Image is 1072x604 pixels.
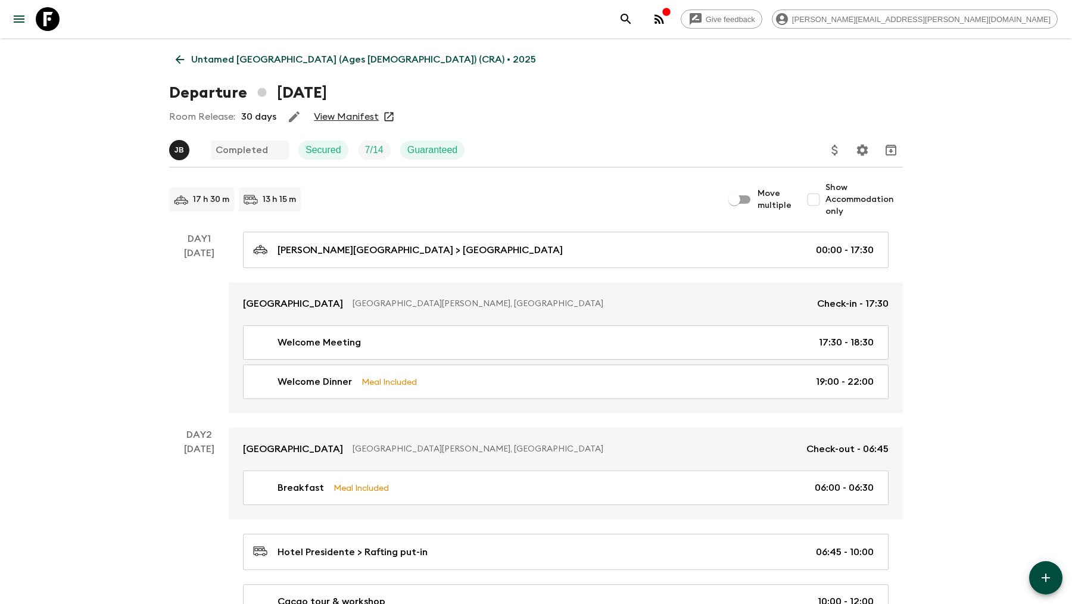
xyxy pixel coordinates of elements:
[816,375,874,389] p: 19:00 - 22:00
[263,194,296,206] p: 13 h 15 m
[243,534,889,570] a: Hotel Presidente > Rafting put-in06:45 - 10:00
[169,48,543,71] a: Untamed [GEOGRAPHIC_DATA] (Ages [DEMOGRAPHIC_DATA]) (CRA) • 2025
[850,138,874,162] button: Settings
[306,143,341,157] p: Secured
[7,7,31,31] button: menu
[243,232,889,268] a: [PERSON_NAME][GEOGRAPHIC_DATA] > [GEOGRAPHIC_DATA]00:00 - 17:30
[772,10,1058,29] div: [PERSON_NAME][EMAIL_ADDRESS][PERSON_NAME][DOMAIN_NAME]
[362,375,417,388] p: Meal Included
[817,297,889,311] p: Check-in - 17:30
[193,194,229,206] p: 17 h 30 m
[819,335,874,350] p: 17:30 - 18:30
[278,335,361,350] p: Welcome Meeting
[365,143,384,157] p: 7 / 14
[699,15,762,24] span: Give feedback
[169,232,229,246] p: Day 1
[786,15,1057,24] span: [PERSON_NAME][EMAIL_ADDRESS][PERSON_NAME][DOMAIN_NAME]
[614,7,638,31] button: search adventures
[806,442,889,456] p: Check-out - 06:45
[815,481,874,495] p: 06:00 - 06:30
[353,298,808,310] p: [GEOGRAPHIC_DATA][PERSON_NAME], [GEOGRAPHIC_DATA]
[278,375,352,389] p: Welcome Dinner
[229,428,903,471] a: [GEOGRAPHIC_DATA][GEOGRAPHIC_DATA][PERSON_NAME], [GEOGRAPHIC_DATA]Check-out - 06:45
[243,442,343,456] p: [GEOGRAPHIC_DATA]
[353,443,797,455] p: [GEOGRAPHIC_DATA][PERSON_NAME], [GEOGRAPHIC_DATA]
[243,471,889,505] a: BreakfastMeal Included06:00 - 06:30
[169,428,229,442] p: Day 2
[334,481,389,494] p: Meal Included
[314,111,379,123] a: View Manifest
[191,52,536,67] p: Untamed [GEOGRAPHIC_DATA] (Ages [DEMOGRAPHIC_DATA]) (CRA) • 2025
[816,545,874,559] p: 06:45 - 10:00
[278,545,428,559] p: Hotel Presidente > Rafting put-in
[169,81,327,105] h1: Departure [DATE]
[184,246,214,413] div: [DATE]
[169,144,192,153] span: Joe Bernini
[681,10,762,29] a: Give feedback
[169,110,235,124] p: Room Release:
[879,138,903,162] button: Archive (Completed, Cancelled or Unsynced Departures only)
[278,481,324,495] p: Breakfast
[216,143,268,157] p: Completed
[407,143,458,157] p: Guaranteed
[278,243,563,257] p: [PERSON_NAME][GEOGRAPHIC_DATA] > [GEOGRAPHIC_DATA]
[358,141,391,160] div: Trip Fill
[758,188,792,211] span: Move multiple
[825,182,903,217] span: Show Accommodation only
[823,138,847,162] button: Update Price, Early Bird Discount and Costs
[229,282,903,325] a: [GEOGRAPHIC_DATA][GEOGRAPHIC_DATA][PERSON_NAME], [GEOGRAPHIC_DATA]Check-in - 17:30
[243,365,889,399] a: Welcome DinnerMeal Included19:00 - 22:00
[298,141,348,160] div: Secured
[816,243,874,257] p: 00:00 - 17:30
[243,297,343,311] p: [GEOGRAPHIC_DATA]
[241,110,276,124] p: 30 days
[243,325,889,360] a: Welcome Meeting17:30 - 18:30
